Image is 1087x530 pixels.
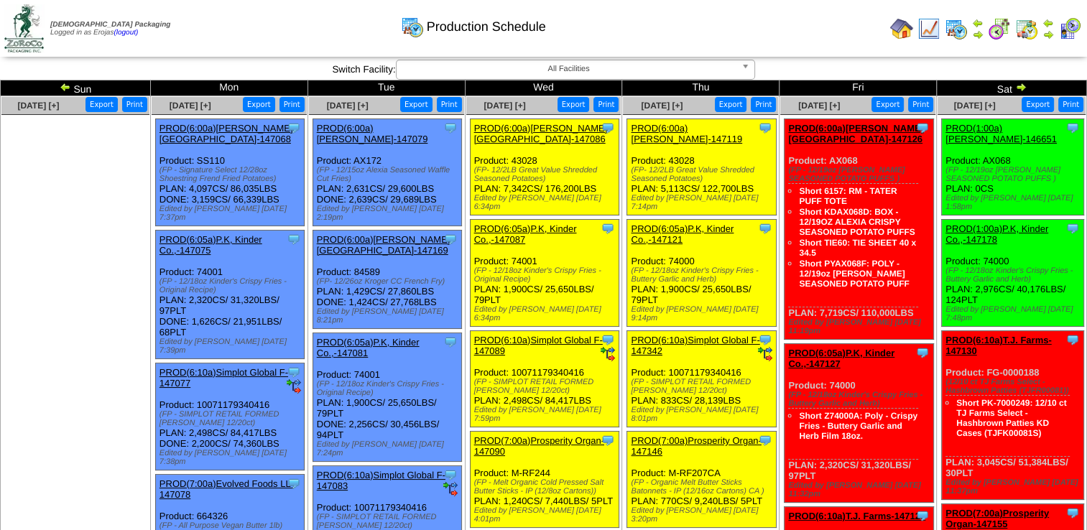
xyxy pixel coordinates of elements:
img: Tooltip [758,121,772,135]
div: Product: 74001 PLAN: 2,320CS / 31,320LBS / 97PLT DONE: 1,626CS / 21,951LBS / 68PLT [155,231,304,359]
div: Product: 10071179340416 PLAN: 2,498CS / 84,417LBS DONE: 2,200CS / 74,360LBS [155,363,304,470]
img: Tooltip [758,221,772,236]
div: (FP - 12/15oz Alexia Seasoned Waffle Cut Fries) [317,166,461,183]
a: PROD(6:05a)P.K, Kinder Co.,-147075 [159,234,262,256]
a: [DATE] [+] [484,101,525,111]
img: ediSmall.gif [758,347,772,361]
div: Product: 74001 PLAN: 1,900CS / 25,650LBS / 79PLT [470,220,619,327]
a: [DATE] [+] [170,101,211,111]
a: Short PYAX068F: POLY - 12/19oz [PERSON_NAME] SEASONED POTATO PUFF [799,259,909,289]
img: ediSmall.gif [443,482,458,496]
div: (FP - SIMPLOT RETAIL FORMED [PERSON_NAME] 12/20ct) [159,410,304,427]
button: Print [908,97,933,112]
div: Edited by [PERSON_NAME] [DATE] 6:34pm [474,305,619,322]
button: Print [437,97,462,112]
a: PROD(6:10a)T.J. Farms-147129 [788,511,925,521]
div: Product: 74001 PLAN: 1,900CS / 25,650LBS / 79PLT DONE: 2,256CS / 30,456LBS / 94PLT [313,333,461,462]
a: Short Z74000A: Poly - Crispy Fries - Buttery Garlic and Herb Film 18oz. [799,411,917,441]
button: Export [85,97,118,112]
img: calendarprod.gif [945,17,968,40]
img: Tooltip [1065,221,1080,236]
img: Tooltip [758,433,772,447]
div: Edited by [PERSON_NAME] [DATE] 11:32pm [788,481,933,498]
img: Tooltip [601,221,615,236]
button: Export [400,97,433,112]
img: zoroco-logo-small.webp [4,4,44,52]
div: Edited by [PERSON_NAME] [DATE] 8:21pm [317,307,461,325]
div: Edited by [PERSON_NAME] [DATE] 11:19pm [788,318,933,335]
img: arrowright.gif [1015,81,1027,93]
a: [DATE] [+] [327,101,369,111]
a: PROD(6:10a)Simplot Global F-147077 [159,367,288,389]
button: Export [1022,97,1054,112]
span: [DATE] [+] [641,101,683,111]
img: line_graph.gif [917,17,940,40]
div: Product: 43028 PLAN: 7,342CS / 176,200LBS [470,119,619,215]
div: Edited by [PERSON_NAME] [DATE] 6:34pm [474,194,619,211]
div: Edited by [PERSON_NAME] [DATE] 1:58pm [945,194,1083,211]
button: Export [715,97,747,112]
div: Product: M-RF244 PLAN: 1,240CS / 7,440LBS / 5PLT [470,432,619,528]
a: PROD(7:00a)Evolved Foods LL-147078 [159,478,294,500]
a: PROD(6:00a)[PERSON_NAME][GEOGRAPHIC_DATA]-147126 [788,123,924,144]
img: arrowright.gif [972,29,984,40]
div: Product: 84589 PLAN: 1,429CS / 27,860LBS DONE: 1,424CS / 27,768LBS [313,231,461,329]
div: (FP - Melt Organic Cold Pressed Salt Butter Sticks - IP (12/8oz Cartons)) [474,478,619,496]
img: Tooltip [915,508,930,523]
img: arrowleft.gif [1042,17,1054,29]
td: Tue [307,80,465,96]
a: PROD(6:00a)[PERSON_NAME]-147119 [631,123,742,144]
a: PROD(6:05a)P.K, Kinder Co.,-147121 [631,223,734,245]
img: Tooltip [443,468,458,482]
img: Tooltip [601,333,615,347]
td: Sun [1,80,151,96]
a: (logout) [114,29,138,37]
button: Print [279,97,305,112]
a: [DATE] [+] [954,101,996,111]
div: Product: AX068 PLAN: 0CS [942,119,1084,215]
button: Export [243,97,275,112]
img: Tooltip [601,433,615,447]
div: Product: 74000 PLAN: 2,976CS / 40,176LBS / 124PLT [942,220,1084,327]
img: calendarblend.gif [988,17,1011,40]
div: Edited by [PERSON_NAME] [DATE] 7:39pm [159,338,304,355]
div: (FP - SIMPLOT RETAIL FORMED [PERSON_NAME] 12/20ct) [631,378,775,395]
div: (FP - 12/18oz Kinder's Crispy Fries - Original Recipe) [159,277,304,294]
a: PROD(7:00a)Prosperity Organ-147090 [474,435,604,457]
a: PROD(6:00a)[PERSON_NAME][GEOGRAPHIC_DATA]-147068 [159,123,293,144]
div: Product: 10071179340416 PLAN: 833CS / 28,139LBS [627,331,776,427]
div: Product: M-RF207CA PLAN: 770CS / 9,240LBS / 5PLT [627,432,776,528]
div: Edited by [PERSON_NAME] [DATE] 7:59pm [474,406,619,423]
img: home.gif [890,17,913,40]
div: (FP - All Purpose Vegan Butter 1lb) [159,521,304,530]
a: PROD(6:05a)P.K, Kinder Co.,-147087 [474,223,577,245]
a: PROD(6:10a)T.J. Farms-147130 [945,335,1051,356]
span: [DATE] [+] [798,101,840,111]
button: Print [593,97,619,112]
div: Edited by [PERSON_NAME] [DATE] 3:20pm [631,506,775,524]
img: Tooltip [601,121,615,135]
img: arrowleft.gif [60,81,71,93]
div: (FP - 12/18oz Kinder's Crispy Fries - Buttery Garlic and Herb) [631,266,775,284]
span: Production Schedule [427,19,546,34]
a: PROD(6:05a)P.K, Kinder Co.,-147081 [317,337,420,358]
a: Short PK-7000249: 12/10 ct TJ Farms Select - Hashbrown Patties KD Cases (TJFK00081S) [956,398,1066,438]
span: All Facilities [402,60,736,78]
div: (FP - 12/18oz Kinder's Crispy Fries - Original Recipe) [474,266,619,284]
a: PROD(6:10a)Simplot Global F-147083 [317,470,445,491]
button: Print [751,97,776,112]
div: Product: AX172 PLAN: 2,631CS / 29,600LBS DONE: 2,639CS / 29,689LBS [313,119,461,226]
a: PROD(7:00a)Prosperity Organ-147146 [631,435,761,457]
button: Export [558,97,590,112]
td: Fri [780,80,937,96]
img: Tooltip [443,121,458,135]
img: Tooltip [443,335,458,349]
div: Edited by [PERSON_NAME] [DATE] 4:01pm [474,506,619,524]
div: (FP- 12/26oz Kroger CC French Fry) [317,277,461,286]
button: Export [871,97,904,112]
img: arrowleft.gif [972,17,984,29]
